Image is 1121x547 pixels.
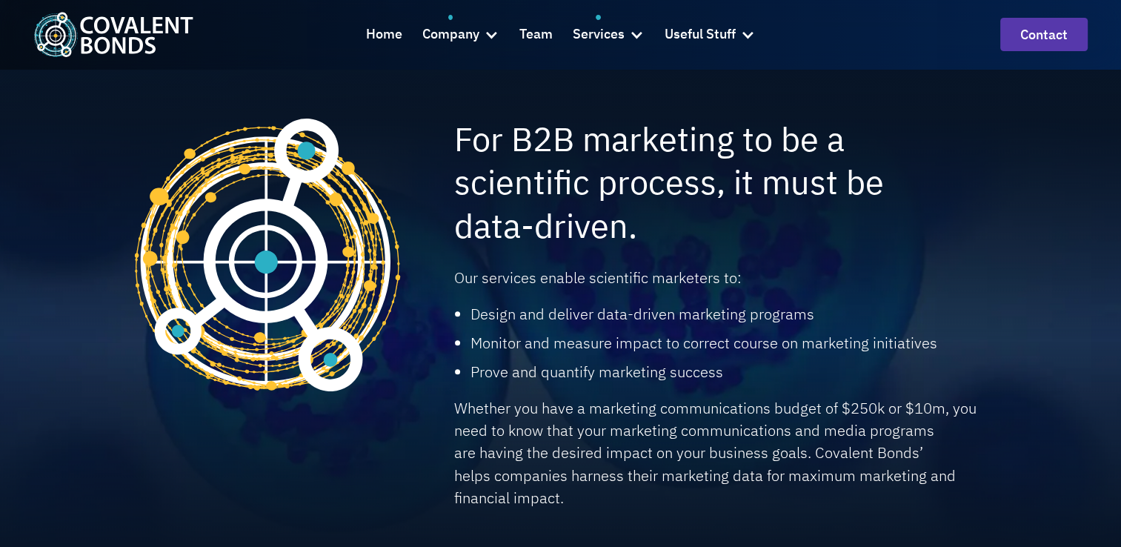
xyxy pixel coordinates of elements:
div: Services [573,24,625,45]
li: Monitor and measure impact to correct course on marketing initiatives [470,332,988,354]
li: Design and deliver data-driven marketing programs [470,303,988,325]
a: home [33,12,193,57]
img: Covalent Bonds White / Teal Logo [33,12,193,57]
a: contact [1000,18,1088,51]
a: Home [366,15,402,55]
a: Team [519,15,553,55]
p: Whether you have a marketing communications budget of $250k or $10m, you need to know that your m... [454,397,988,510]
h2: For B2B marketing to be a scientific process, it must be data-driven. [454,117,988,248]
iframe: Chat Widget [900,387,1121,547]
div: Home [366,24,402,45]
div: Useful Stuff [665,24,736,45]
img: Covalent Bonds Yellow Favicon [134,117,401,391]
div: Useful Stuff [665,15,756,55]
div: Team [519,24,553,45]
p: Our services enable scientific marketers to: [454,267,988,289]
div: Company [422,24,479,45]
div: Services [573,15,645,55]
div: Widget de chat [900,387,1121,547]
div: Company [422,15,499,55]
li: Prove and quantify marketing success [470,361,988,383]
